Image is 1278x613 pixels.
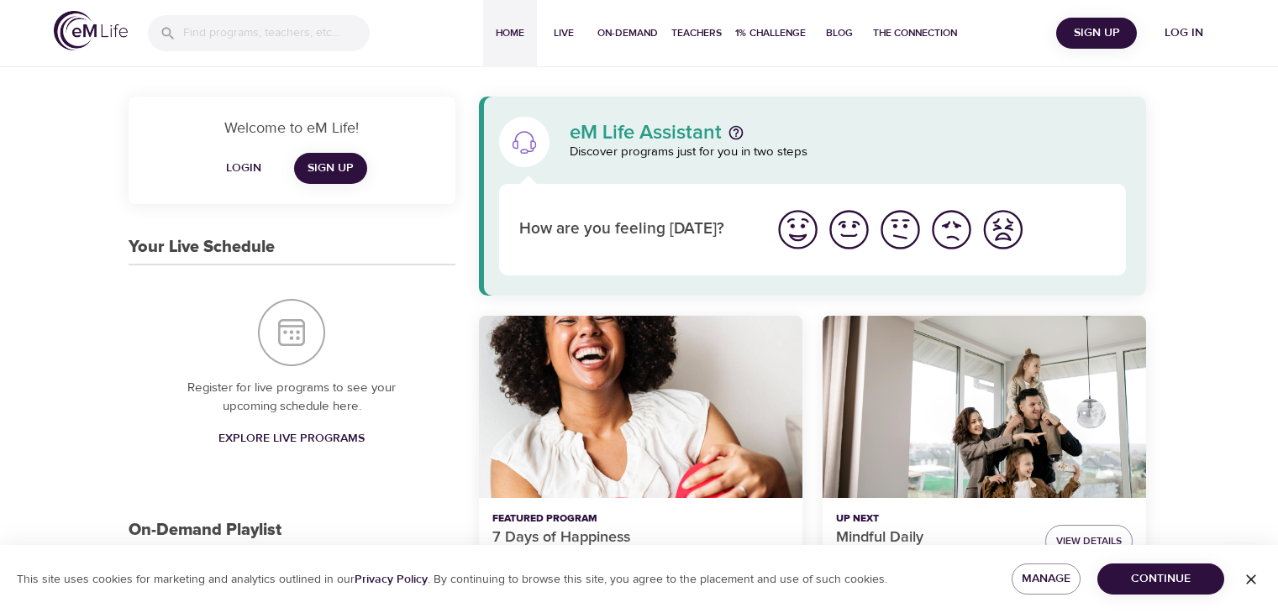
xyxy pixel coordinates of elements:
button: Login [217,153,271,184]
button: View Details [1045,525,1133,558]
span: Log in [1150,23,1218,44]
span: Sign Up [308,158,354,179]
img: great [775,207,821,253]
a: Privacy Policy [355,572,428,587]
span: Sign Up [1063,23,1130,44]
p: Mindful Daily [836,527,1032,549]
p: eM Life Assistant [570,123,722,143]
button: Mindful Daily [823,316,1146,498]
button: Log in [1144,18,1224,49]
img: Your Live Schedule [258,299,325,366]
a: Sign Up [294,153,367,184]
img: logo [54,11,128,50]
button: Continue [1097,563,1224,595]
p: Register for live programs to see your upcoming schedule here. [162,379,422,417]
span: View Details [1056,532,1122,550]
span: Continue [1111,568,1211,589]
span: The Connection [873,24,957,42]
span: Blog [819,24,860,42]
button: I'm feeling great [772,204,823,255]
img: bad [928,207,975,253]
p: How are you feeling [DATE]? [519,217,752,242]
p: Up Next [836,511,1032,527]
input: Find programs, teachers, etc... [183,15,370,51]
span: Home [490,24,530,42]
p: Welcome to eM Life! [149,117,435,139]
span: On-Demand [597,24,658,42]
span: Live [544,24,584,42]
p: 7 Days of Happiness [492,527,789,549]
h3: On-Demand Playlist [129,521,281,540]
button: Sign Up [1056,18,1137,49]
button: Manage [1012,563,1081,595]
button: I'm feeling ok [875,204,926,255]
button: I'm feeling good [823,204,875,255]
p: Featured Program [492,511,789,527]
img: good [826,207,872,253]
img: ok [877,207,923,253]
p: Discover programs just for you in two steps [570,143,1127,162]
img: eM Life Assistant [511,128,538,155]
button: 7 Days of Happiness [479,316,802,498]
img: worst [980,207,1026,253]
button: I'm feeling worst [977,204,1028,255]
span: 1% Challenge [735,24,806,42]
span: Explore Live Programs [218,428,365,449]
h3: Your Live Schedule [129,238,275,257]
button: I'm feeling bad [926,204,977,255]
span: Manage [1025,568,1068,589]
a: Explore Live Programs [212,423,371,454]
span: Login [224,158,264,179]
span: Teachers [671,24,722,42]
